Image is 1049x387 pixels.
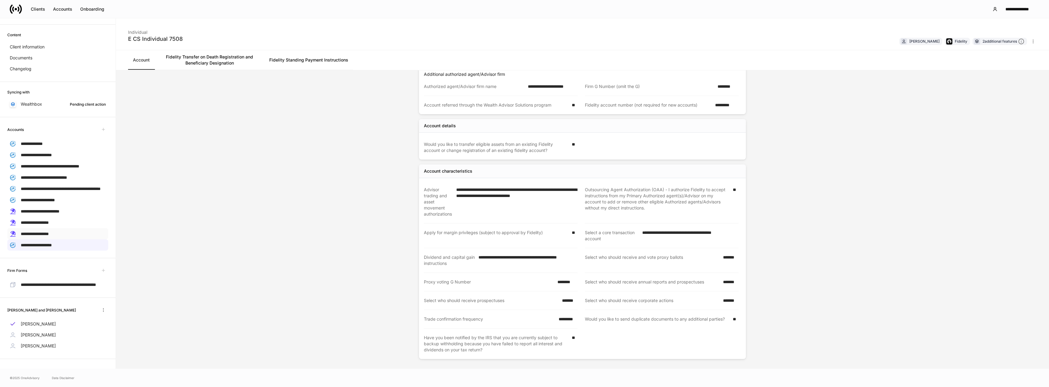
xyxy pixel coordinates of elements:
div: Individual [128,26,183,35]
a: Account [128,50,155,70]
div: 2 additional features [983,38,1024,45]
div: Fidelity account number (not required for new accounts) [585,102,711,108]
h6: [PERSON_NAME] and [PERSON_NAME] [7,307,76,313]
div: Trade confirmation frequency [424,316,555,322]
p: Changelog [10,66,31,72]
p: Additional authorized agent/Advisor firm [424,71,743,77]
div: Dividend and capital gain instructions [424,254,475,266]
p: [PERSON_NAME] [21,321,56,327]
div: Select who should receive corporate actions [585,297,719,304]
div: Would you like to transfer eligible assets from an existing Fidelity account or change registrati... [424,141,568,153]
div: Select who should receive prospectuses [424,297,558,304]
a: [PERSON_NAME] [7,329,108,340]
div: Pending client action [70,101,106,107]
p: Wealthbox [21,101,42,107]
h6: Firm Forms [7,268,27,273]
a: [PERSON_NAME] [7,318,108,329]
a: Fidelity Standing Payment Instructions [264,50,353,70]
div: Select who should receive annual reports and prospectuses [585,279,719,285]
a: Fidelity Transfer on Death Registration and Beneficiary Designation [155,50,264,70]
p: [PERSON_NAME] [21,332,56,338]
div: Have you been notified by the IRS that you are currently subject to backup withholding because yo... [424,335,568,353]
div: Would you like to send duplicate documents to any additional parties? [585,316,729,322]
span: Unavailable with outstanding requests for information [98,125,108,134]
button: Accounts [49,4,76,14]
h6: Accounts [7,127,24,132]
div: Advisor trading and asset movement authorizations [424,187,453,217]
span: Unavailable with outstanding requests for information [98,266,108,275]
div: Firm G Number (omit the G) [585,83,714,90]
p: Documents [10,55,32,61]
a: Data Disclaimer [52,375,74,380]
div: [PERSON_NAME] [909,38,940,44]
a: [PERSON_NAME] [7,340,108,351]
h6: Syncing with [7,89,30,95]
a: Documents [7,52,108,63]
div: Account referred through the Wealth Advisor Solutions program [424,102,568,108]
div: Accounts [53,6,72,12]
span: © 2025 OneAdvisory [10,375,40,380]
h6: Content [7,32,21,38]
p: [PERSON_NAME] [21,343,56,349]
div: Authorized agent/Advisor firm name [424,83,524,90]
div: Account details [424,123,456,129]
div: E CS Individual 7508 [128,35,183,43]
div: Fidelity [955,38,967,44]
div: Account characteristics [424,168,472,174]
a: Changelog [7,63,108,74]
div: Onboarding [80,6,104,12]
a: WealthboxPending client action [7,99,108,110]
div: Outsourcing Agent Authorization (OAA) - I authorize Fidelity to accept instructions from my Prima... [585,187,729,217]
div: Proxy voting G Number [424,279,554,285]
div: Select a core transaction account [585,230,639,242]
div: Apply for margin privileges (subject to approval by Fidelity) [424,230,568,242]
button: Clients [27,4,49,14]
p: Client information [10,44,45,50]
a: Client information [7,41,108,52]
div: Clients [31,6,45,12]
div: Select who should receive and vote proxy ballots [585,254,719,266]
button: Onboarding [76,4,108,14]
